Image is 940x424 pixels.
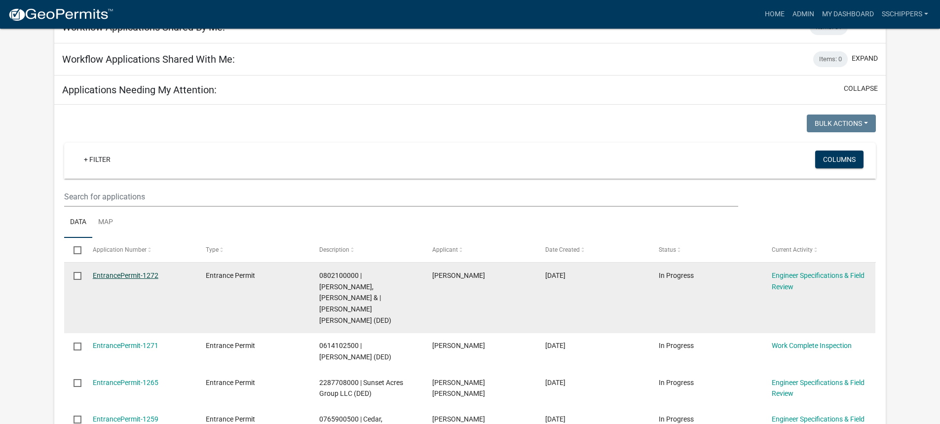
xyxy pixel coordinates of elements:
[319,246,349,253] span: Description
[206,342,255,349] span: Entrance Permit
[432,271,485,279] span: Carter Ossman
[545,246,580,253] span: Date Created
[545,415,565,423] span: 06/02/2025
[807,115,876,132] button: Bulk Actions
[206,379,255,386] span: Entrance Permit
[659,271,694,279] span: In Progress
[772,342,852,349] a: Work Complete Inspection
[83,238,196,262] datatable-header-cell: Application Number
[818,5,878,24] a: My Dashboard
[432,342,485,349] span: Joshua Johnson
[93,246,147,253] span: Application Number
[93,379,158,386] a: EntrancePermit-1265
[319,342,391,361] span: 0614102500 | Kingery, Kyle Steven (DED)
[813,51,848,67] div: Items: 0
[62,53,235,65] h5: Workflow Applications Shared With Me:
[64,207,92,238] a: Data
[64,187,738,207] input: Search for applications
[545,379,565,386] span: 07/16/2025
[432,379,485,398] span: Jesse Brian Peterson
[432,415,485,423] span: Nicholas L Cedar
[206,246,219,253] span: Type
[93,271,158,279] a: EntrancePermit-1272
[319,379,403,398] span: 2287708000 | Sunset Acres Group LLC (DED)
[852,53,878,64] button: expand
[659,342,694,349] span: In Progress
[64,238,83,262] datatable-header-cell: Select
[423,238,536,262] datatable-header-cell: Applicant
[659,246,676,253] span: Status
[76,151,118,168] a: + Filter
[852,21,878,32] button: expand
[772,379,865,398] a: Engineer Specifications & Field Review
[92,207,119,238] a: Map
[196,238,309,262] datatable-header-cell: Type
[319,271,391,324] span: 0802100000 | Ossman, Carter Donald & | Harney, Mariah Loreen Ann (DED)
[545,342,565,349] span: 08/18/2025
[206,415,255,423] span: Entrance Permit
[659,415,694,423] span: In Progress
[815,151,864,168] button: Columns
[206,271,255,279] span: Entrance Permit
[659,379,694,386] span: In Progress
[93,342,158,349] a: EntrancePermit-1271
[761,5,789,24] a: Home
[432,246,458,253] span: Applicant
[545,271,565,279] span: 08/20/2025
[789,5,818,24] a: Admin
[844,83,878,94] button: collapse
[649,238,762,262] datatable-header-cell: Status
[93,415,158,423] a: EntrancePermit-1259
[772,271,865,291] a: Engineer Specifications & Field Review
[762,238,875,262] datatable-header-cell: Current Activity
[309,238,422,262] datatable-header-cell: Description
[878,5,932,24] a: sschippers
[62,84,217,96] h5: Applications Needing My Attention:
[536,238,649,262] datatable-header-cell: Date Created
[772,246,813,253] span: Current Activity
